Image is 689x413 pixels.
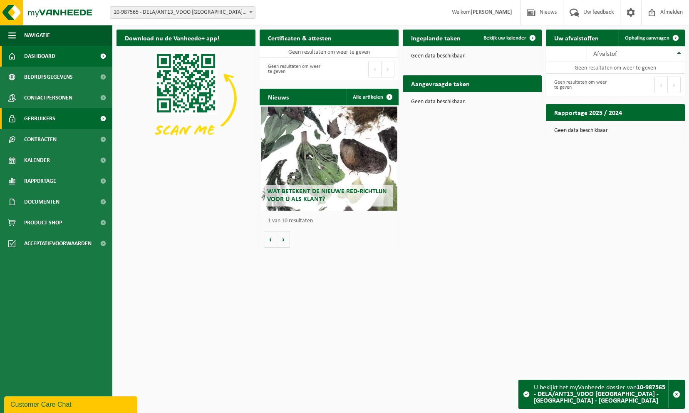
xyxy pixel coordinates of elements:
[264,60,325,78] div: Geen resultaten om weer te geven
[403,30,469,46] h2: Ingeplande taken
[411,99,533,105] p: Geen data beschikbaar.
[116,46,255,151] img: Download de VHEPlus App
[110,7,255,18] span: 10-987565 - DELA/ANT13_VDOO TURNHOUT MOLENSTRAAT - CORBEELSTRAAT - TURNHOUT
[261,107,397,211] a: Wat betekent de nieuwe RED-richtlijn voor u als klant?
[24,108,55,129] span: Gebruikers
[483,35,526,41] span: Bekijk uw kalender
[368,61,382,77] button: Previous
[24,87,72,108] span: Contactpersonen
[116,30,228,46] h2: Download nu de Vanheede+ app!
[24,46,55,67] span: Dashboard
[546,30,607,46] h2: Uw afvalstoffen
[24,192,59,212] span: Documenten
[4,395,139,413] iframe: chat widget
[554,128,677,134] p: Geen data beschikbaar
[477,30,541,46] a: Bekijk uw kalender
[546,104,630,120] h2: Rapportage 2025 / 2024
[534,380,668,408] div: U bekijkt het myVanheede dossier van
[24,233,92,254] span: Acceptatievoorwaarden
[24,171,56,192] span: Rapportage
[550,76,611,94] div: Geen resultaten om weer te geven
[260,30,340,46] h2: Certificaten & attesten
[346,89,398,105] a: Alle artikelen
[260,89,297,105] h2: Nieuws
[24,129,57,150] span: Contracten
[24,67,73,87] span: Bedrijfsgegevens
[623,120,684,137] a: Bekijk rapportage
[654,77,668,93] button: Previous
[668,77,681,93] button: Next
[618,30,684,46] a: Ophaling aanvragen
[593,51,617,57] span: Afvalstof
[471,9,512,15] strong: [PERSON_NAME]
[267,188,387,203] span: Wat betekent de nieuwe RED-richtlijn voor u als klant?
[24,150,50,171] span: Kalender
[260,46,399,58] td: Geen resultaten om weer te geven
[625,35,669,41] span: Ophaling aanvragen
[264,231,277,248] button: Vorige
[382,61,394,77] button: Next
[411,53,533,59] p: Geen data beschikbaar.
[546,62,685,74] td: Geen resultaten om weer te geven
[403,75,478,92] h2: Aangevraagde taken
[277,231,290,248] button: Volgende
[110,6,255,19] span: 10-987565 - DELA/ANT13_VDOO TURNHOUT MOLENSTRAAT - CORBEELSTRAAT - TURNHOUT
[534,384,665,404] strong: 10-987565 - DELA/ANT13_VDOO [GEOGRAPHIC_DATA] - [GEOGRAPHIC_DATA] - [GEOGRAPHIC_DATA]
[24,25,50,46] span: Navigatie
[268,218,394,224] p: 1 van 10 resultaten
[24,212,62,233] span: Product Shop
